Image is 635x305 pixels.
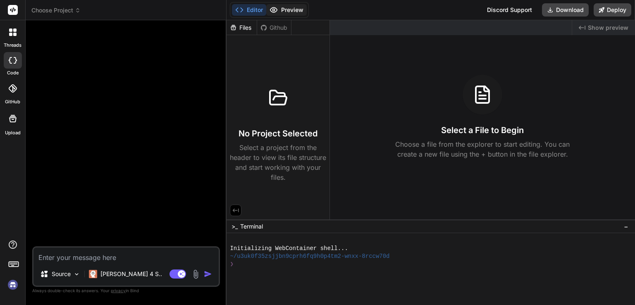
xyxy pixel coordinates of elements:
[624,222,628,231] span: −
[390,139,575,159] p: Choose a file from the explorer to start editing. You can create a new file using the + button in...
[441,124,524,136] h3: Select a File to Begin
[240,222,263,231] span: Terminal
[73,271,80,278] img: Pick Models
[542,3,589,17] button: Download
[232,222,238,231] span: >_
[239,128,317,139] h3: No Project Selected
[622,220,630,233] button: −
[588,24,628,32] span: Show preview
[230,253,389,260] span: ~/u3uk0f35zsjjbn9cprh6fq9h0p4tm2-wnxx-8rccw70d
[230,260,234,268] span: ❯
[230,245,348,253] span: Initializing WebContainer shell...
[31,6,81,14] span: Choose Project
[5,98,20,105] label: GitHub
[594,3,631,17] button: Deploy
[230,143,326,182] p: Select a project from the header to view its file structure and start working with your files.
[191,269,201,279] img: attachment
[257,24,291,32] div: Github
[32,287,220,295] p: Always double-check its answers. Your in Bind
[4,42,21,49] label: threads
[111,288,126,293] span: privacy
[89,270,97,278] img: Claude 4 Sonnet
[5,129,21,136] label: Upload
[227,24,257,32] div: Files
[482,3,537,17] div: Discord Support
[7,69,19,76] label: code
[204,270,212,278] img: icon
[6,278,20,292] img: signin
[100,270,162,278] p: [PERSON_NAME] 4 S..
[266,4,307,16] button: Preview
[232,4,266,16] button: Editor
[52,270,71,278] p: Source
